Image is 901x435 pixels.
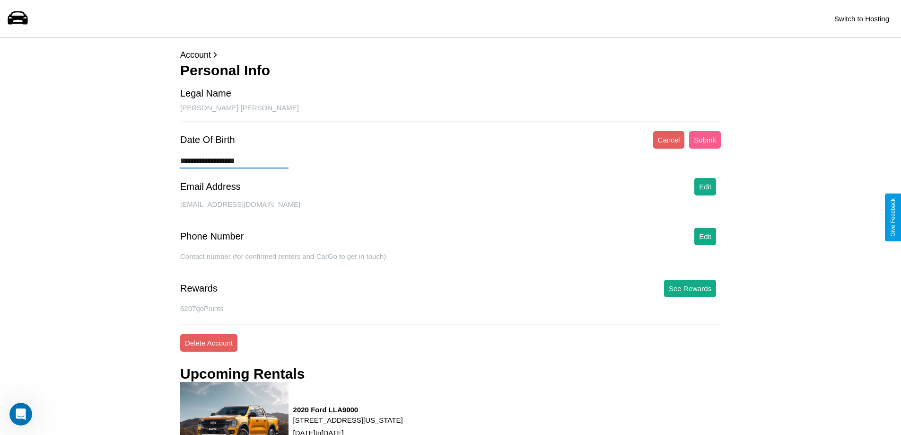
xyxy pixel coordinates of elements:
h3: Upcoming Rentals [180,366,305,382]
div: Email Address [180,181,241,192]
p: Account [180,47,721,62]
button: Edit [694,178,716,195]
button: Submit [689,131,721,149]
button: See Rewards [664,280,716,297]
button: Cancel [653,131,685,149]
iframe: Intercom live chat [9,403,32,426]
div: Give Feedback [890,198,896,237]
button: Delete Account [180,334,237,352]
button: Switch to Hosting [830,10,894,27]
h3: 2020 Ford LLA9000 [293,406,403,414]
h3: Personal Info [180,62,721,79]
div: Phone Number [180,231,244,242]
div: Rewards [180,283,218,294]
p: [STREET_ADDRESS][US_STATE] [293,414,403,426]
p: 6207 goPoints [180,302,721,315]
div: Contact number (for confirmed renters and CarGo to get in touch). [180,252,721,270]
button: Edit [694,228,716,245]
div: [PERSON_NAME] [PERSON_NAME] [180,104,721,122]
div: [EMAIL_ADDRESS][DOMAIN_NAME] [180,200,721,218]
div: Date Of Birth [180,134,235,145]
div: Legal Name [180,88,231,99]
